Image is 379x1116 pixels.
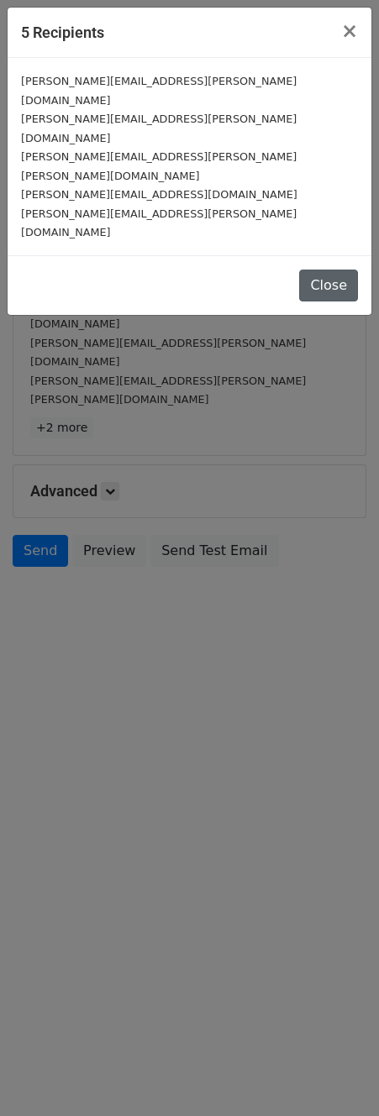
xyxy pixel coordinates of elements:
[21,150,297,182] small: [PERSON_NAME][EMAIL_ADDRESS][PERSON_NAME][PERSON_NAME][DOMAIN_NAME]
[299,270,358,301] button: Close
[21,21,104,44] h5: 5 Recipients
[21,207,297,239] small: [PERSON_NAME][EMAIL_ADDRESS][PERSON_NAME][DOMAIN_NAME]
[341,19,358,43] span: ×
[21,75,297,107] small: [PERSON_NAME][EMAIL_ADDRESS][PERSON_NAME][DOMAIN_NAME]
[21,113,297,144] small: [PERSON_NAME][EMAIL_ADDRESS][PERSON_NAME][DOMAIN_NAME]
[21,188,297,201] small: [PERSON_NAME][EMAIL_ADDRESS][DOMAIN_NAME]
[295,1035,379,1116] div: Widget de chat
[328,8,371,55] button: Close
[295,1035,379,1116] iframe: Chat Widget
